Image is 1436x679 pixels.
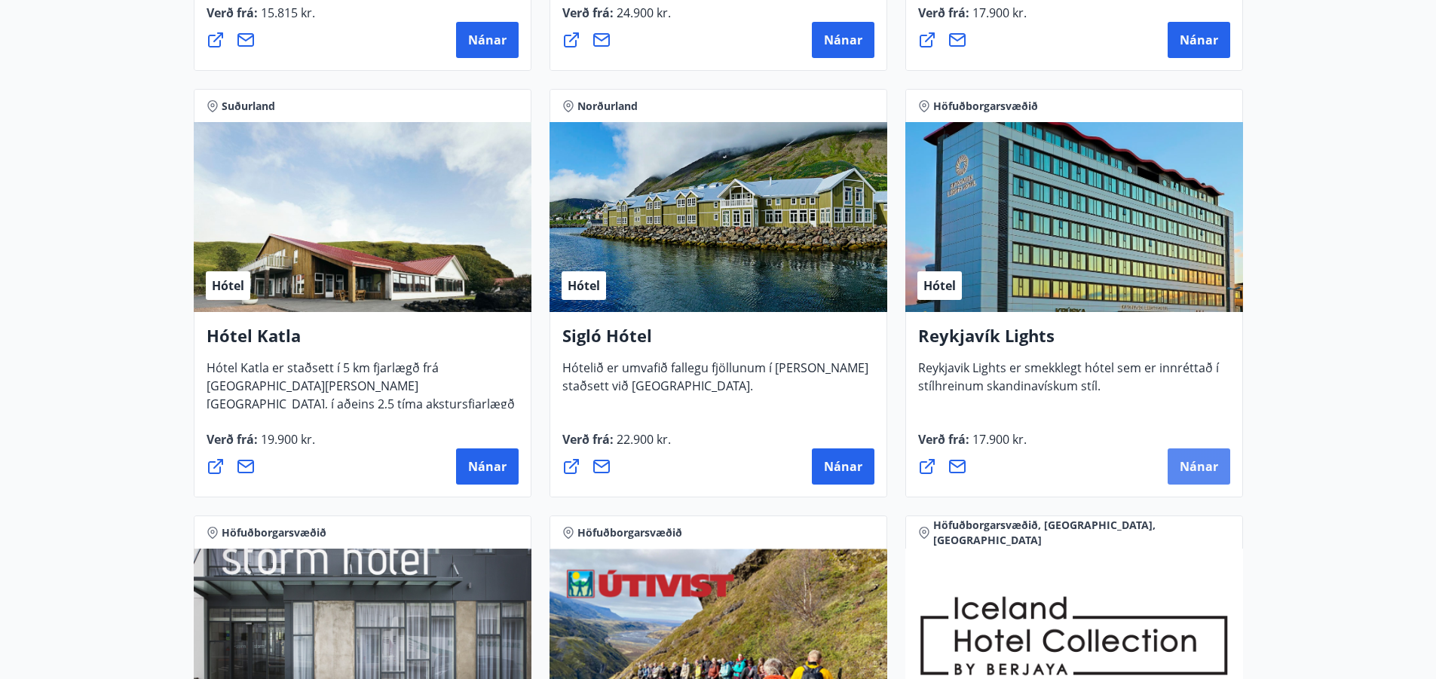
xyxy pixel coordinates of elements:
span: Verð frá : [562,5,671,33]
span: Norðurland [577,99,638,114]
h4: Sigló Hótel [562,324,874,359]
span: Verð frá : [918,5,1027,33]
span: Verð frá : [207,5,315,33]
span: Hótel [568,277,600,294]
span: Hótel Katla er staðsett í 5 km fjarlægð frá [GEOGRAPHIC_DATA][PERSON_NAME][GEOGRAPHIC_DATA], í að... [207,359,515,442]
span: Höfuðborgarsvæðið [222,525,326,540]
span: Höfuðborgarsvæðið [577,525,682,540]
button: Nánar [456,22,519,58]
span: Verð frá : [207,431,315,460]
span: Hótel [923,277,956,294]
span: Nánar [468,458,507,475]
span: Hótel [212,277,244,294]
span: Nánar [468,32,507,48]
span: Hótelið er umvafið fallegu fjöllunum í [PERSON_NAME] staðsett við [GEOGRAPHIC_DATA]. [562,359,868,406]
button: Nánar [1168,22,1230,58]
span: Höfuðborgarsvæðið [933,99,1038,114]
span: 15.815 kr. [258,5,315,21]
span: Nánar [1180,458,1218,475]
span: Nánar [824,32,862,48]
span: 22.900 kr. [614,431,671,448]
span: 17.900 kr. [969,431,1027,448]
span: 24.900 kr. [614,5,671,21]
span: 19.900 kr. [258,431,315,448]
span: Nánar [824,458,862,475]
span: Höfuðborgarsvæðið, [GEOGRAPHIC_DATA], [GEOGRAPHIC_DATA] [933,518,1230,548]
span: Verð frá : [562,431,671,460]
h4: Reykjavík Lights [918,324,1230,359]
span: Reykjavik Lights er smekklegt hótel sem er innréttað í stílhreinum skandinavískum stíl. [918,359,1219,406]
span: Nánar [1180,32,1218,48]
button: Nánar [1168,448,1230,485]
button: Nánar [456,448,519,485]
button: Nánar [812,448,874,485]
button: Nánar [812,22,874,58]
h4: Hótel Katla [207,324,519,359]
span: Suðurland [222,99,275,114]
span: Verð frá : [918,431,1027,460]
span: 17.900 kr. [969,5,1027,21]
